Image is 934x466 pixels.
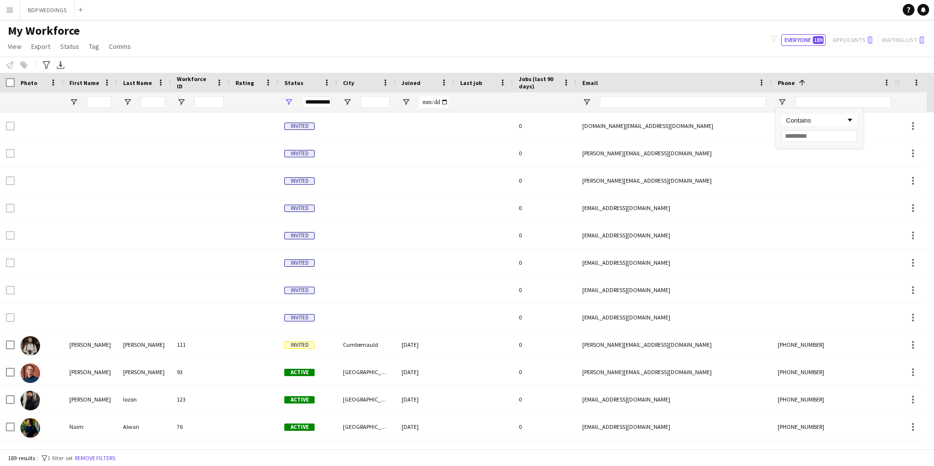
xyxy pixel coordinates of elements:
div: 0 [513,413,576,440]
button: Open Filter Menu [284,98,293,106]
div: [PERSON_NAME][EMAIL_ADDRESS][DOMAIN_NAME] [576,167,772,194]
div: 93 [171,359,230,385]
input: Phone Filter Input [795,96,891,108]
img: Scott Howard [21,363,40,383]
span: My Workforce [8,23,80,38]
a: Comms [105,40,135,53]
button: Open Filter Menu [177,98,186,106]
span: Workforce ID [177,75,212,90]
div: [EMAIL_ADDRESS][DOMAIN_NAME] [576,413,772,440]
a: Status [56,40,83,53]
span: City [343,79,354,86]
span: Tag [89,42,99,51]
span: Active [284,424,315,431]
div: 0 [513,112,576,139]
div: [EMAIL_ADDRESS][DOMAIN_NAME] [576,386,772,413]
button: Remove filters [73,453,117,464]
input: Row Selection is disabled for this row (unchecked) [6,231,15,240]
div: [PERSON_NAME] [64,359,117,385]
input: Row Selection is disabled for this row (unchecked) [6,258,15,267]
span: Joined [402,79,421,86]
span: Phone [778,79,795,86]
span: Photo [21,79,37,86]
span: Email [582,79,598,86]
div: 0 [513,386,576,413]
span: Status [60,42,79,51]
div: [PERSON_NAME][EMAIL_ADDRESS][DOMAIN_NAME] [576,331,772,358]
span: First Name [69,79,99,86]
div: 76 [171,413,230,440]
span: Last job [460,79,482,86]
div: [GEOGRAPHIC_DATA] [337,386,396,413]
button: BDP WEDDINGS [20,0,75,20]
div: [PHONE_NUMBER] [772,331,897,358]
button: Everyone189 [781,34,826,46]
div: [GEOGRAPHIC_DATA] [337,359,396,385]
button: Open Filter Menu [123,98,132,106]
div: Filtering operator [782,114,857,126]
div: 0 [513,331,576,358]
span: Comms [109,42,131,51]
div: [EMAIL_ADDRESS][DOMAIN_NAME] [576,222,772,249]
div: Column Filter [776,108,863,148]
div: [PERSON_NAME] [117,331,171,358]
div: 0 [513,359,576,385]
span: Status [284,79,303,86]
span: Rating [235,79,254,86]
div: [DATE] [396,331,454,358]
div: [GEOGRAPHIC_DATA] [337,413,396,440]
input: Email Filter Input [600,96,766,108]
span: 189 [813,36,824,44]
img: Naim Alwan [21,418,40,438]
div: [EMAIL_ADDRESS][DOMAIN_NAME] [576,249,772,276]
div: [DATE] [396,386,454,413]
input: Row Selection is disabled for this row (unchecked) [6,176,15,185]
div: [DATE] [396,359,454,385]
span: Jobs (last 90 days) [519,75,559,90]
span: Invited [284,232,315,239]
button: Open Filter Menu [69,98,78,106]
a: View [4,40,25,53]
input: Row Selection is disabled for this row (unchecked) [6,204,15,212]
input: City Filter Input [361,96,390,108]
button: Open Filter Menu [778,98,786,106]
input: Last Name Filter Input [141,96,165,108]
input: Filter Value [782,130,857,142]
div: 0 [513,140,576,167]
div: Cumbernauld [337,331,396,358]
input: Row Selection is disabled for this row (unchecked) [6,313,15,322]
div: [EMAIL_ADDRESS][DOMAIN_NAME] [576,194,772,221]
div: [EMAIL_ADDRESS][DOMAIN_NAME] [576,304,772,331]
span: Invited [284,341,315,349]
input: Row Selection is disabled for this row (unchecked) [6,122,15,130]
div: 0 [513,304,576,331]
input: Workforce ID Filter Input [194,96,224,108]
img: John Conway [21,336,40,356]
span: Export [31,42,50,51]
span: Invited [284,205,315,212]
input: Joined Filter Input [419,96,448,108]
input: Row Selection is disabled for this row (unchecked) [6,149,15,158]
span: Active [284,369,315,376]
span: Last Name [123,79,152,86]
span: Invited [284,123,315,130]
div: Contains [786,117,846,124]
div: 0 [513,167,576,194]
div: 0 [513,222,576,249]
app-action-btn: Export XLSX [55,59,66,71]
div: [PERSON_NAME] [64,386,117,413]
input: Row Selection is disabled for this row (unchecked) [6,286,15,295]
span: Invited [284,287,315,294]
span: View [8,42,21,51]
span: Active [284,396,315,403]
div: [PERSON_NAME][EMAIL_ADDRESS][DOMAIN_NAME] [576,140,772,167]
div: 0 [513,276,576,303]
span: 1 filter set [47,454,73,462]
div: [PHONE_NUMBER] [772,359,897,385]
a: Tag [85,40,103,53]
div: [DATE] [396,413,454,440]
div: [EMAIL_ADDRESS][DOMAIN_NAME] [576,276,772,303]
div: [PERSON_NAME] [64,331,117,358]
button: Open Filter Menu [402,98,410,106]
div: [DOMAIN_NAME][EMAIL_ADDRESS][DOMAIN_NAME] [576,112,772,139]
